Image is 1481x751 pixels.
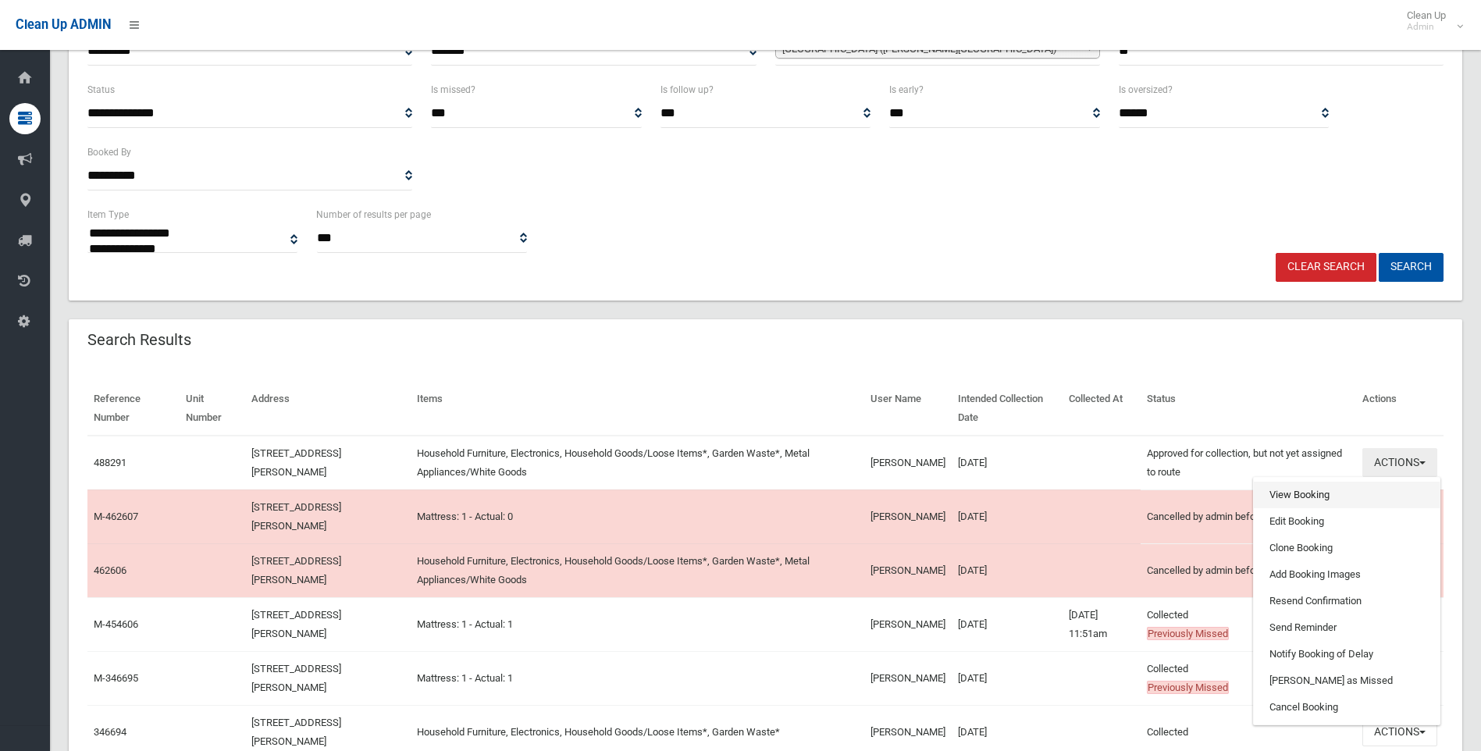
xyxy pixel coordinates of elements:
[316,206,431,223] label: Number of results per page
[411,651,864,705] td: Mattress: 1 - Actual: 1
[864,543,952,597] td: [PERSON_NAME]
[1254,694,1440,721] a: Cancel Booking
[1254,535,1440,561] a: Clone Booking
[1119,81,1173,98] label: Is oversized?
[1276,253,1376,282] a: Clear Search
[251,501,341,532] a: [STREET_ADDRESS][PERSON_NAME]
[411,436,864,490] td: Household Furniture, Electronics, Household Goods/Loose Items*, Garden Waste*, Metal Appliances/W...
[1141,543,1356,597] td: Cancelled by admin before cutoff
[864,651,952,705] td: [PERSON_NAME]
[864,489,952,543] td: [PERSON_NAME]
[16,17,111,32] span: Clean Up ADMIN
[952,382,1063,436] th: Intended Collection Date
[1362,448,1437,477] button: Actions
[180,382,245,436] th: Unit Number
[864,436,952,490] td: [PERSON_NAME]
[1063,382,1141,436] th: Collected At
[94,457,126,468] a: 488291
[1362,717,1437,746] button: Actions
[1254,667,1440,694] a: [PERSON_NAME] as Missed
[1141,597,1356,651] td: Collected
[411,382,864,436] th: Items
[251,663,341,693] a: [STREET_ADDRESS][PERSON_NAME]
[889,81,924,98] label: Is early?
[87,144,131,161] label: Booked By
[1254,641,1440,667] a: Notify Booking of Delay
[94,564,126,576] a: 462606
[1379,253,1444,282] button: Search
[1141,436,1356,490] td: Approved for collection, but not yet assigned to route
[952,489,1063,543] td: [DATE]
[1147,681,1229,694] span: Previously Missed
[411,597,864,651] td: Mattress: 1 - Actual: 1
[1254,508,1440,535] a: Edit Booking
[1254,614,1440,641] a: Send Reminder
[1254,561,1440,588] a: Add Booking Images
[94,511,138,522] a: M-462607
[952,597,1063,651] td: [DATE]
[94,618,138,630] a: M-454606
[411,489,864,543] td: Mattress: 1 - Actual: 0
[1147,627,1229,640] span: Previously Missed
[87,382,180,436] th: Reference Number
[1356,382,1444,436] th: Actions
[251,555,341,585] a: [STREET_ADDRESS][PERSON_NAME]
[952,436,1063,490] td: [DATE]
[251,717,341,747] a: [STREET_ADDRESS][PERSON_NAME]
[1254,588,1440,614] a: Resend Confirmation
[864,597,952,651] td: [PERSON_NAME]
[251,609,341,639] a: [STREET_ADDRESS][PERSON_NAME]
[94,726,126,738] a: 346694
[1141,489,1356,543] td: Cancelled by admin before cutoff
[87,81,115,98] label: Status
[1141,651,1356,705] td: Collected
[1399,9,1461,33] span: Clean Up
[94,672,138,684] a: M-346695
[69,325,210,355] header: Search Results
[952,543,1063,597] td: [DATE]
[660,81,714,98] label: Is follow up?
[251,447,341,478] a: [STREET_ADDRESS][PERSON_NAME]
[1063,597,1141,651] td: [DATE] 11:51am
[431,81,475,98] label: Is missed?
[1254,482,1440,508] a: View Booking
[245,382,411,436] th: Address
[952,651,1063,705] td: [DATE]
[864,382,952,436] th: User Name
[87,206,129,223] label: Item Type
[411,543,864,597] td: Household Furniture, Electronics, Household Goods/Loose Items*, Garden Waste*, Metal Appliances/W...
[1407,21,1446,33] small: Admin
[1141,382,1356,436] th: Status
